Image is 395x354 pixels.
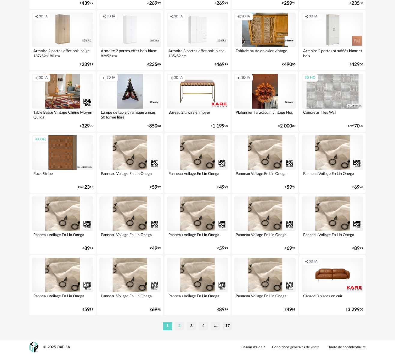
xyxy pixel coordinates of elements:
[97,133,163,193] a: Panneau Voilage En Lin Onega €5999
[32,109,93,121] div: Table Basse Vintage Chêne Moyen Quilda
[287,185,292,189] span: 59
[285,308,296,312] div: € 99
[284,1,292,5] span: 259
[170,76,173,80] span: Creation icon
[299,10,366,70] a: Creation icon 3D IA Armoire 2 portes stratifiés blanc et bois €42900
[82,63,90,67] span: 239
[29,342,38,352] img: OXP
[83,308,93,312] div: € 99
[29,255,96,315] a: Panneau Voilage En Lin Onega €5999
[285,247,296,250] div: € 98
[309,259,318,264] span: 3D IA
[302,292,363,304] div: Canapé 3 places en cuir
[78,185,93,189] div: €/m² 15
[299,133,366,193] a: Panneau Voilage En Lin Onega €6998
[284,63,292,67] span: 490
[282,63,296,67] div: € 00
[32,231,93,243] div: Panneau Voilage En Lin Onega
[167,292,228,304] div: Panneau Voilage En Lin Onega
[216,63,225,67] span: 469
[237,76,241,80] span: Creation icon
[147,124,161,128] div: € 00
[217,185,228,189] div: € 99
[346,308,363,312] div: € 00
[232,133,298,193] a: Panneau Voilage En Lin Onega €5999
[302,170,363,182] div: Panneau Voilage En Lin Onega
[219,308,225,312] span: 89
[102,76,106,80] span: Creation icon
[175,322,184,330] li: 2
[107,14,115,19] span: 3D IA
[272,345,319,350] a: Conditions générales de vente
[82,124,90,128] span: 329
[280,124,292,128] span: 2 000
[152,308,157,312] span: 69
[84,247,90,250] span: 89
[305,14,308,19] span: Creation icon
[147,1,161,5] div: € 99
[99,170,161,182] div: Panneau Voilage En Lin Onega
[354,124,360,128] span: 70
[149,1,157,5] span: 269
[97,194,163,254] a: Panneau Voilage En Lin Onega €4999
[35,76,38,80] span: Creation icon
[234,231,296,243] div: Panneau Voilage En Lin Onega
[219,247,225,250] span: 59
[217,308,228,312] div: € 99
[99,292,161,304] div: Panneau Voilage En Lin Onega
[152,247,157,250] span: 49
[327,345,366,350] a: Charte de confidentialité
[99,47,161,59] div: Armoire 2 portes effet bois blanc 82x52 cm
[167,47,228,59] div: Armoire 3 portes effet bois blanc 135x52 cm
[215,63,228,67] div: € 99
[348,308,360,312] span: 3 299
[232,255,298,315] a: Panneau Voilage En Lin Onega €4999
[234,47,296,59] div: Enfilade haute en osier vintage
[150,308,161,312] div: € 98
[241,14,250,19] span: 3D IA
[174,76,183,80] span: 3D IA
[219,185,225,189] span: 49
[152,185,157,189] span: 59
[102,14,106,19] span: Creation icon
[351,1,360,5] span: 235
[232,194,298,254] a: Panneau Voilage En Lin Onega €6998
[302,231,363,243] div: Panneau Voilage En Lin Onega
[164,194,231,254] a: Panneau Voilage En Lin Onega €5999
[29,194,96,254] a: Panneau Voilage En Lin Onega €8999
[32,136,48,143] div: 3D HQ
[167,231,228,243] div: Panneau Voilage En Lin Onega
[32,292,93,304] div: Panneau Voilage En Lin Onega
[167,170,228,182] div: Panneau Voilage En Lin Onega
[149,63,157,67] span: 235
[285,185,296,189] div: € 99
[234,292,296,304] div: Panneau Voilage En Lin Onega
[352,247,363,250] div: € 99
[107,76,115,80] span: 3D IA
[80,1,93,5] div: € 99
[97,71,163,131] a: Creation icon 3D IA Lampe de table c‚ramique ann‚es 50 forme libre €85000
[29,133,96,193] a: 3D HQ Puck Stripe €/m²2315
[216,1,225,5] span: 269
[215,1,228,5] div: € 99
[305,259,308,264] span: Creation icon
[82,1,90,5] span: 439
[32,47,93,59] div: Armoire 2 portes effet bois beige 187x52h180 cm
[32,170,93,182] div: Puck Stripe
[223,322,232,330] li: 17
[282,1,296,5] div: € 99
[309,14,318,19] span: 3D IA
[302,109,363,121] div: Concrete Tiles Wall
[80,124,93,128] div: € 00
[287,308,292,312] span: 49
[164,133,231,193] a: Panneau Voilage En Lin Onega €4999
[164,255,231,315] a: Panneau Voilage En Lin Onega €8999
[43,345,70,350] div: © 2025 OXP SA
[302,47,363,59] div: Armoire 2 portes stratifiés blanc et bois
[234,109,296,121] div: Plafonnier Taraxacum vintage Flos
[83,247,93,250] div: € 99
[199,322,208,330] li: 4
[352,185,363,189] div: € 98
[147,63,161,67] div: € 00
[211,124,228,128] div: € 00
